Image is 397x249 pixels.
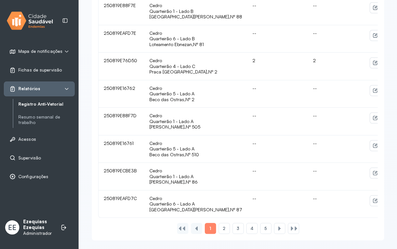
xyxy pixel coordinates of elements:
[149,85,162,91] span: Cedro
[247,53,308,80] td: 2
[18,49,62,54] span: Mapa de notificações
[247,190,308,218] td: --
[99,135,144,163] td: 250819E16761
[308,108,365,135] td: --
[18,174,48,179] span: Configurações
[193,42,204,47] span: Nº 81
[185,97,194,102] span: Nº 2
[18,100,75,108] a: Registro Anti-Vetorial
[149,30,162,36] span: Cedro
[247,80,308,108] td: --
[149,179,186,185] span: [PERSON_NAME],
[264,226,267,231] span: 5
[149,113,162,118] span: Cedro
[149,14,230,19] span: [GEOGRAPHIC_DATA][PERSON_NAME],
[308,53,365,80] td: 2
[149,174,242,179] span: Quarteirão 1 - Lado A
[308,135,365,163] td: --
[149,119,242,124] span: Quarteirão 1 - Lado A
[185,152,199,157] span: Nº 510
[230,207,242,212] span: Nº 87
[9,173,69,180] a: Configurações
[99,25,144,53] td: 250819EAFD7E
[186,179,198,185] span: Nº 86
[18,114,75,125] a: Resumo semanal de trabalho
[247,135,308,163] td: --
[149,196,162,201] span: Cedro
[99,190,144,218] td: 250819EAFD7C
[9,67,69,73] a: Fichas de supervisão
[149,42,193,47] span: Loteamento Ebnezan,
[18,86,40,91] span: Relatórios
[209,225,211,231] span: 1
[23,219,54,231] p: Ezequiass Ezequias
[247,25,308,53] td: --
[149,63,242,69] span: Quarteirão 4 - Lado C
[18,137,36,142] span: Acessos
[23,231,54,236] p: Administrador
[99,80,144,108] td: 250819E16762
[99,53,144,80] td: 250819E76D50
[149,140,162,146] span: Cedro
[149,36,242,42] span: Quarteirão 6 - Lado B
[308,80,365,108] td: --
[308,190,365,218] td: --
[230,14,242,19] span: Nº 88
[149,168,162,173] span: Cedro
[250,226,253,231] span: 4
[149,146,242,152] span: Quarteirão 5 - Lado A
[149,124,186,129] span: [PERSON_NAME],
[149,8,242,14] span: Quarteirão 1 - Lado B
[18,155,41,161] span: Supervisão
[149,201,242,207] span: Quarteirão 6 - Lado A
[18,101,75,107] a: Registro Anti-Vetorial
[149,58,162,63] span: Cedro
[186,124,200,129] span: Nº 505
[223,226,225,231] span: 2
[149,97,185,102] span: Beco das Ostras,
[149,152,185,157] span: Beco das Ostras,
[9,155,69,161] a: Supervisão
[308,25,365,53] td: --
[7,10,53,31] img: logo.svg
[8,223,16,232] span: EE
[99,108,144,135] td: 250819E88F7D
[9,136,69,142] a: Acessos
[247,108,308,135] td: --
[149,3,162,8] span: Cedro
[18,113,75,127] a: Resumo semanal de trabalho
[308,163,365,190] td: --
[99,163,144,190] td: 250819ECBE3B
[149,207,230,212] span: [GEOGRAPHIC_DATA][PERSON_NAME],
[18,67,62,73] span: Fichas de supervisão
[237,226,239,231] span: 3
[149,91,242,97] span: Quarteirão 5 - Lado A
[247,163,308,190] td: --
[149,69,208,74] span: Praca [GEOGRAPHIC_DATA],
[208,69,217,74] span: Nº 2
